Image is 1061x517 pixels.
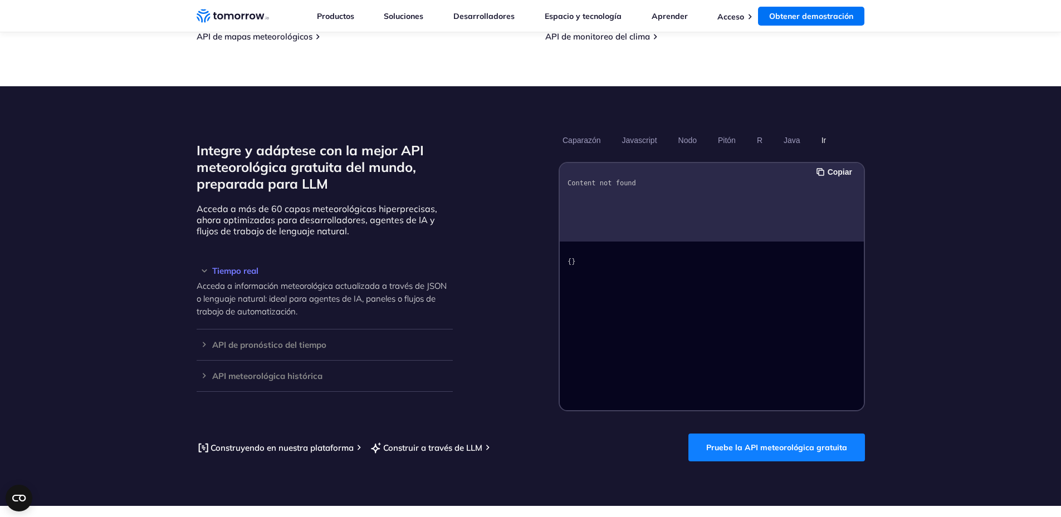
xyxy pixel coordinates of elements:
font: Obtener demostración [769,11,853,21]
font: Caparazón [563,136,601,145]
code: Content not found [568,179,636,187]
button: Javascript [618,131,661,150]
a: Desarrolladores [453,11,515,21]
font: API meteorológica histórica [212,371,322,381]
font: Acceda a más de 60 capas meteorológicas hiperprecisas, ahora optimizadas para desarrolladores, ag... [197,203,437,237]
font: Pitón [718,136,736,145]
font: Nodo [678,136,696,145]
a: Espacio y tecnología [545,11,622,21]
font: Tiempo real [212,265,258,276]
font: Javascript [622,136,657,145]
button: Pitón [714,131,740,150]
a: Soluciones [384,11,423,21]
font: Construyendo en nuestra plataforma [211,442,354,453]
a: Pruebe la API meteorológica gratuita [688,434,865,461]
a: Aprender [652,11,688,21]
code: {} [568,258,575,265]
div: API de pronóstico del tiempo [197,341,453,349]
div: Tiempo real [197,267,453,275]
div: API meteorológica histórica [197,372,453,380]
font: Pruebe la API meteorológica gratuita [706,442,847,452]
button: R [752,131,766,150]
button: Ir [817,131,830,150]
a: Construyendo en nuestra plataforma [197,441,354,455]
font: Integre y adáptese con la mejor API meteorológica gratuita del mundo, preparada para LLM [197,142,424,192]
a: API de mapas meteorológicos [197,31,312,42]
font: API de pronóstico del tiempo [212,339,326,350]
font: Acceda a información meteorológica actualizada a través de JSON o lenguaje natural: ideal para ag... [197,280,447,317]
button: Java [780,131,804,150]
font: Construir a través de LLM [383,442,482,453]
button: Abrir el widget CMP [6,485,32,511]
button: Nodo [674,131,700,150]
button: Copiar [816,166,855,178]
a: Enlace de inicio [197,8,269,24]
button: Caparazón [559,131,605,150]
a: Acceso [717,12,744,22]
font: Copiar [827,168,852,176]
a: API de monitoreo del clima [545,31,650,42]
a: Productos [317,11,354,21]
a: Construir a través de LLM [369,441,482,455]
a: Obtener demostración [758,7,864,26]
font: R [756,136,762,145]
font: Java [784,136,800,145]
font: Ir [821,136,826,145]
